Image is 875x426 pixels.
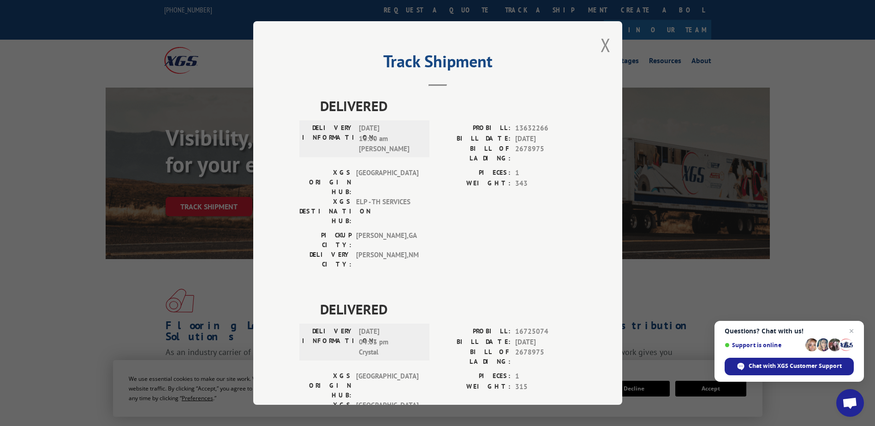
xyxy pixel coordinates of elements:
span: [GEOGRAPHIC_DATA] [356,168,418,197]
span: [DATE] [515,134,576,144]
span: 1 [515,168,576,178]
label: BILL DATE: [438,337,511,348]
span: Support is online [725,342,802,349]
span: DELIVERED [320,299,576,319]
label: BILL DATE: [438,134,511,144]
span: [DATE] [515,337,576,348]
span: DELIVERED [320,95,576,116]
label: XGS ORIGIN HUB: [299,371,351,400]
label: PROBILL: [438,326,511,337]
span: 13632266 [515,123,576,134]
label: XGS ORIGIN HUB: [299,168,351,197]
h2: Track Shipment [299,55,576,72]
div: Chat with XGS Customer Support [725,358,854,375]
label: PIECES: [438,371,511,382]
span: 343 [515,178,576,189]
label: BILL OF LADING: [438,144,511,163]
label: DELIVERY INFORMATION: [302,326,354,358]
span: ELP - TH SERVICES [356,197,418,226]
span: [DATE] 04:03 pm Crystal [359,326,421,358]
button: Close modal [601,33,611,57]
label: PIECES: [438,168,511,178]
label: DELIVERY CITY: [299,250,351,269]
label: BILL OF LADING: [438,347,511,367]
span: 2678975 [515,347,576,367]
span: [PERSON_NAME] , NM [356,250,418,269]
label: XGS DESTINATION HUB: [299,197,351,226]
span: Questions? Chat with us! [725,327,854,335]
span: [DATE] 10:00 am [PERSON_NAME] [359,123,421,154]
span: 315 [515,382,576,392]
label: WEIGHT: [438,382,511,392]
span: Close chat [846,325,857,337]
span: [GEOGRAPHIC_DATA] [356,371,418,400]
span: 1 [515,371,576,382]
label: PICKUP CITY: [299,231,351,250]
span: Chat with XGS Customer Support [749,362,842,370]
label: PROBILL: [438,123,511,134]
div: Open chat [836,389,864,417]
label: WEIGHT: [438,178,511,189]
span: 2678975 [515,144,576,163]
span: 16725074 [515,326,576,337]
label: DELIVERY INFORMATION: [302,123,354,154]
span: [PERSON_NAME] , GA [356,231,418,250]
